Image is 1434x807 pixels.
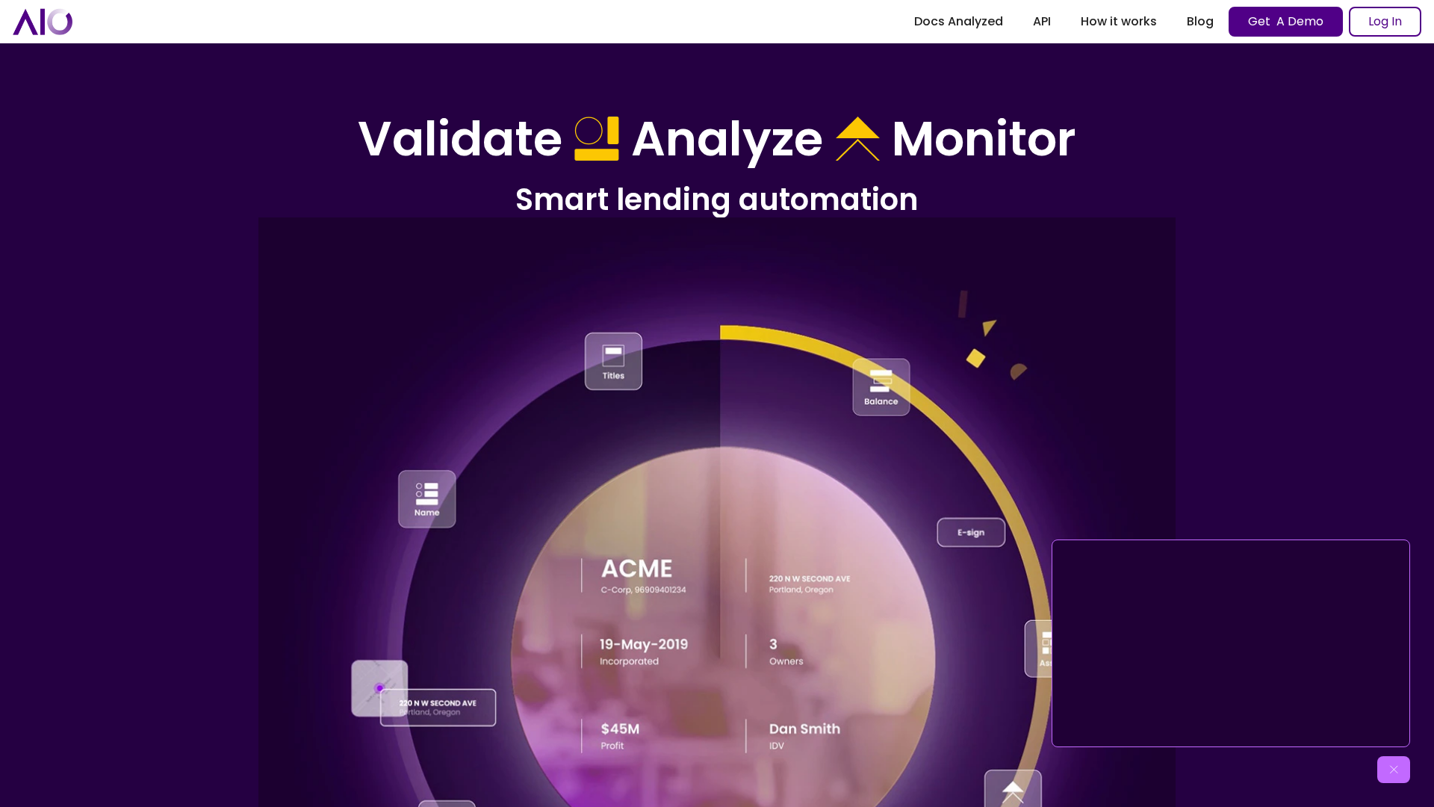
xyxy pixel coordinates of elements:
h1: Monitor [892,111,1076,168]
a: Get A Demo [1229,7,1343,37]
a: home [13,8,72,34]
h2: Smart lending automation [291,180,1143,219]
h1: Analyze [631,111,823,168]
a: Docs Analyzed [899,8,1018,35]
a: API [1018,8,1066,35]
a: Blog [1172,8,1229,35]
a: How it works [1066,8,1172,35]
a: Log In [1349,7,1421,37]
h1: Validate [358,111,562,168]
